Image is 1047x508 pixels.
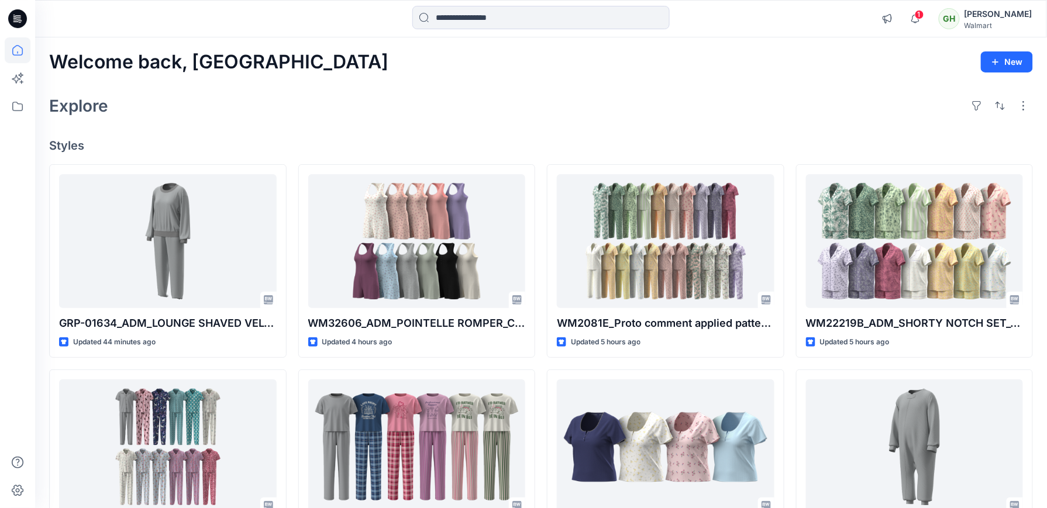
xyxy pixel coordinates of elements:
div: [PERSON_NAME] [965,7,1032,21]
span: 1 [915,10,924,19]
h2: Explore [49,96,108,115]
a: WM2081E_Proto comment applied pattern_COLORWAY [557,174,774,308]
h2: Welcome back, [GEOGRAPHIC_DATA] [49,51,388,73]
p: Updated 4 hours ago [322,336,392,348]
button: New [981,51,1033,72]
p: Updated 5 hours ago [820,336,890,348]
a: GRP-01634_ADM_LOUNGE SHAVED VELOUR [59,174,277,308]
p: Updated 5 hours ago [571,336,640,348]
a: WM22219B_ADM_SHORTY NOTCH SET_COLORWAY [806,174,1024,308]
a: WM32606_ADM_POINTELLE ROMPER_COLORWAY [308,174,526,308]
p: WM22219B_ADM_SHORTY NOTCH SET_COLORWAY [806,315,1024,331]
p: WM32606_ADM_POINTELLE ROMPER_COLORWAY [308,315,526,331]
p: WM2081E_Proto comment applied pattern_COLORWAY [557,315,774,331]
div: GH [939,8,960,29]
p: Updated 44 minutes ago [73,336,156,348]
div: Walmart [965,21,1032,30]
p: GRP-01634_ADM_LOUNGE SHAVED VELOUR [59,315,277,331]
h4: Styles [49,139,1033,153]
